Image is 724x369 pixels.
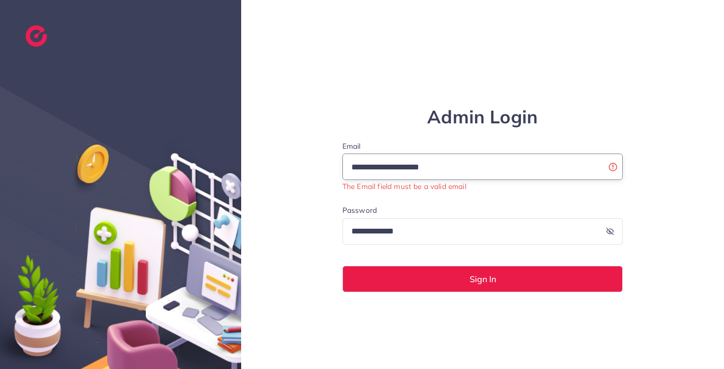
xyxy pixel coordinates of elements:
[342,106,623,128] h1: Admin Login
[342,182,466,191] small: The Email field must be a valid email
[25,25,47,47] img: logo
[342,141,623,151] label: Email
[470,275,496,283] span: Sign In
[342,205,377,215] label: Password
[342,266,623,292] button: Sign In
